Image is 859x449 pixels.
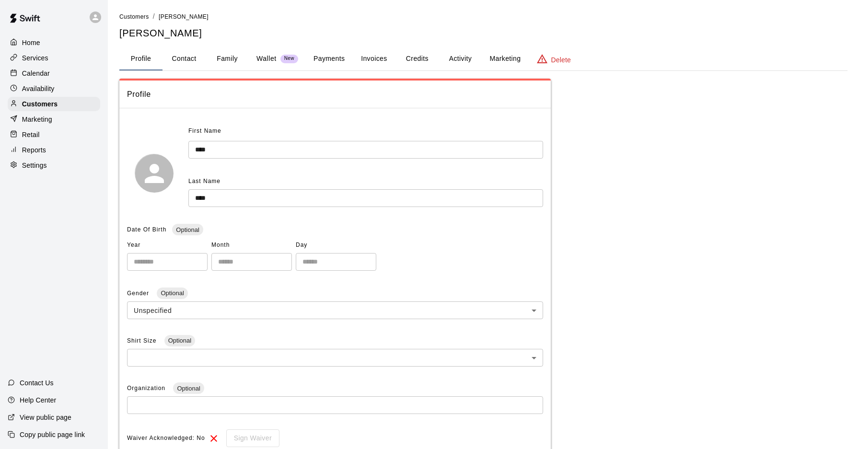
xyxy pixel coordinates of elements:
[157,289,187,297] span: Optional
[8,81,100,96] a: Availability
[164,337,195,344] span: Optional
[22,53,48,63] p: Services
[8,51,100,65] a: Services
[439,47,482,70] button: Activity
[22,130,40,139] p: Retail
[211,238,292,253] span: Month
[22,115,52,124] p: Marketing
[395,47,439,70] button: Credits
[220,429,279,447] div: To sign waivers in admin, this feature must be enabled in general settings
[8,143,100,157] a: Reports
[127,301,543,319] div: Unspecified
[127,385,167,391] span: Organization
[20,413,71,422] p: View public page
[173,385,204,392] span: Optional
[296,238,376,253] span: Day
[206,47,249,70] button: Family
[280,56,298,62] span: New
[8,66,100,81] a: Calendar
[153,12,155,22] li: /
[482,47,528,70] button: Marketing
[127,337,159,344] span: Shirt Size
[256,54,277,64] p: Wallet
[8,97,100,111] a: Customers
[20,378,54,388] p: Contact Us
[188,124,221,139] span: First Name
[22,69,50,78] p: Calendar
[127,88,543,101] span: Profile
[22,99,58,109] p: Customers
[159,13,209,20] span: [PERSON_NAME]
[119,47,847,70] div: basic tabs example
[551,55,571,65] p: Delete
[172,226,203,233] span: Optional
[22,84,55,93] p: Availability
[22,161,47,170] p: Settings
[20,430,85,439] p: Copy public page link
[127,238,208,253] span: Year
[119,12,149,20] a: Customers
[188,178,221,184] span: Last Name
[119,27,847,40] h5: [PERSON_NAME]
[8,35,100,50] a: Home
[306,47,352,70] button: Payments
[20,395,56,405] p: Help Center
[127,431,205,446] span: Waiver Acknowledged: No
[127,290,151,297] span: Gender
[119,47,163,70] button: Profile
[8,112,100,127] a: Marketing
[8,158,100,173] a: Settings
[8,127,100,142] a: Retail
[119,12,847,22] nav: breadcrumb
[22,145,46,155] p: Reports
[22,38,40,47] p: Home
[119,13,149,20] span: Customers
[352,47,395,70] button: Invoices
[127,226,166,233] span: Date Of Birth
[163,47,206,70] button: Contact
